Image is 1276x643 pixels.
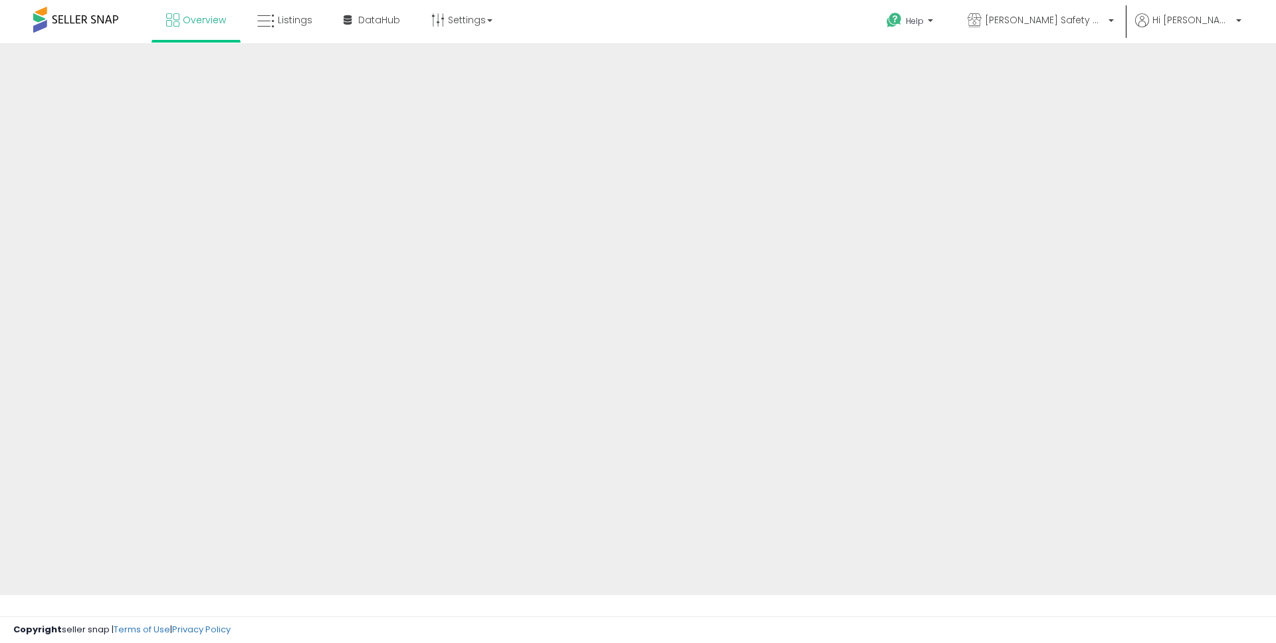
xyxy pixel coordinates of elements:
span: DataHub [358,13,400,27]
span: Help [906,15,924,27]
a: Hi [PERSON_NAME] [1135,13,1241,43]
span: Hi [PERSON_NAME] [1152,13,1232,27]
a: Help [876,2,946,43]
span: [PERSON_NAME] Safety & Supply [985,13,1105,27]
i: Get Help [886,12,903,29]
span: Overview [183,13,226,27]
span: Listings [278,13,312,27]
